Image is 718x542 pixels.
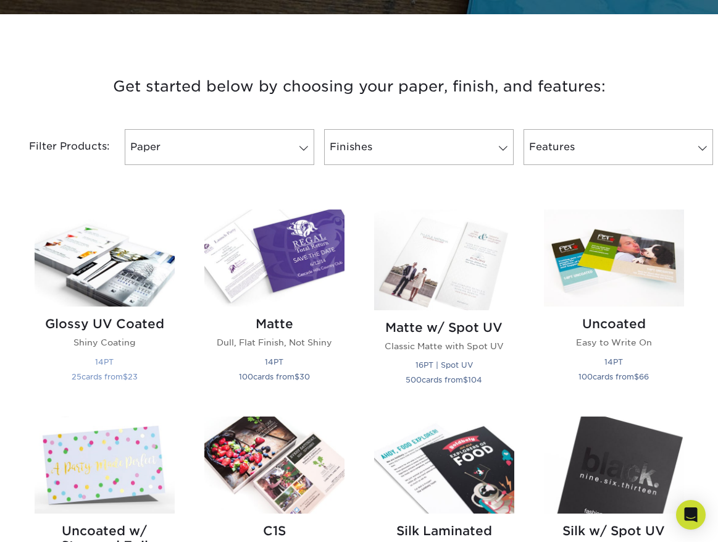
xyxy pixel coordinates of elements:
small: cards from [239,372,310,381]
span: $ [294,372,299,381]
p: Shiny Coating [35,336,175,349]
span: $ [634,372,639,381]
img: Glossy UV Coated Postcards [35,210,175,307]
img: Silk Laminated Postcards [374,417,514,514]
small: 14PT [265,357,283,366]
span: 104 [468,375,482,384]
small: 16PT | Spot UV [415,360,473,370]
span: 23 [128,372,138,381]
small: cards from [72,372,138,381]
span: $ [123,372,128,381]
span: 25 [72,372,81,381]
a: Uncoated Postcards Uncoated Easy to Write On 14PT 100cards from$66 [544,210,684,402]
h2: Matte [204,316,344,331]
h2: Silk Laminated [374,523,514,538]
a: Matte Postcards Matte Dull, Flat Finish, Not Shiny 14PT 100cards from$30 [204,210,344,402]
small: 14PT [95,357,114,366]
span: 500 [406,375,422,384]
img: Matte w/ Spot UV Postcards [374,210,514,310]
a: Finishes [324,129,514,165]
img: C1S Postcards [204,417,344,514]
h3: Get started below by choosing your paper, finish, and features: [9,59,709,114]
h2: Matte w/ Spot UV [374,320,514,335]
p: Classic Matte with Spot UV [374,340,514,352]
div: Open Intercom Messenger [676,500,706,530]
span: 100 [239,372,253,381]
small: cards from [406,375,482,384]
h2: Silk w/ Spot UV [544,523,684,538]
small: cards from [578,372,649,381]
p: Easy to Write On [544,336,684,349]
h2: Uncoated [544,316,684,331]
img: Matte Postcards [204,210,344,307]
small: 14PT [604,357,623,366]
span: 30 [299,372,310,381]
span: 100 [578,372,593,381]
a: Glossy UV Coated Postcards Glossy UV Coated Shiny Coating 14PT 25cards from$23 [35,210,175,402]
img: Silk w/ Spot UV Postcards [544,417,684,514]
p: Dull, Flat Finish, Not Shiny [204,336,344,349]
img: Uncoated w/ Stamped Foil Postcards [35,417,175,514]
a: Features [524,129,713,165]
h2: Glossy UV Coated [35,316,175,331]
span: 66 [639,372,649,381]
a: Matte w/ Spot UV Postcards Matte w/ Spot UV Classic Matte with Spot UV 16PT | Spot UV 500cards fr... [374,210,514,402]
a: Paper [125,129,314,165]
span: $ [463,375,468,384]
img: Uncoated Postcards [544,210,684,307]
h2: C1S [204,523,344,538]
